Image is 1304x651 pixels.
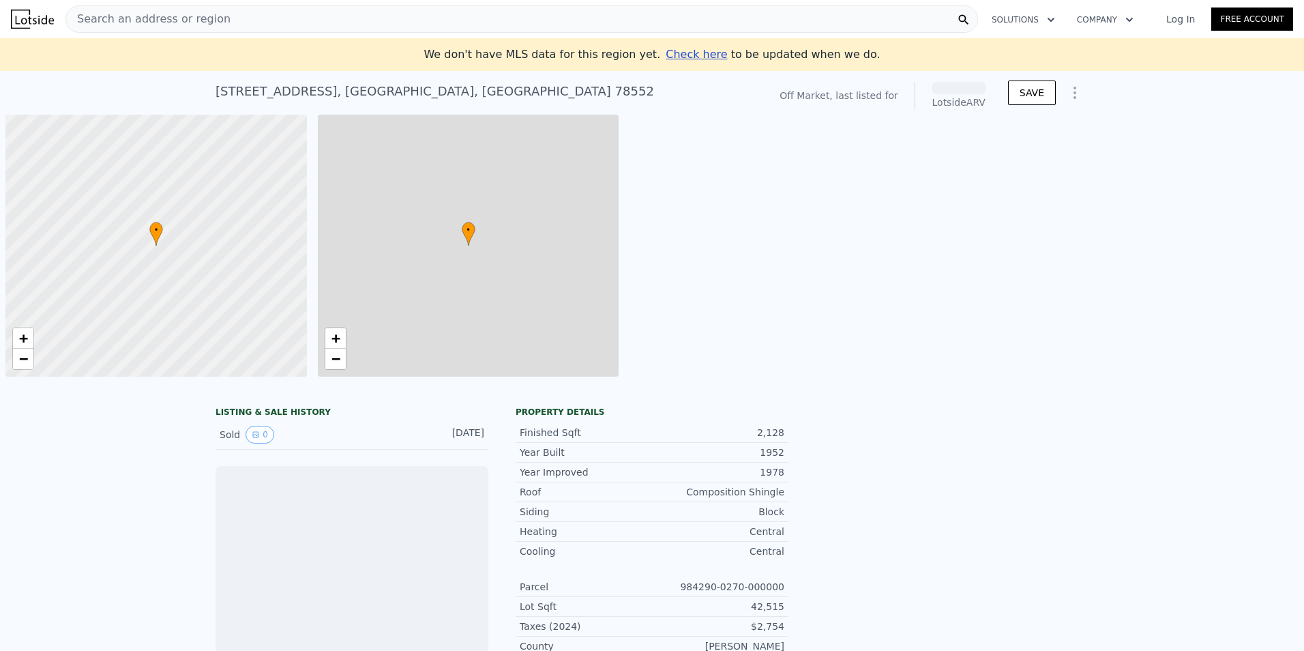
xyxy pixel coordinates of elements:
[1066,8,1144,32] button: Company
[666,48,727,61] span: Check here
[520,465,652,479] div: Year Improved
[652,545,784,558] div: Central
[13,328,33,349] a: Zoom in
[981,8,1066,32] button: Solutions
[1150,12,1211,26] a: Log In
[932,96,986,109] div: Lotside ARV
[331,350,340,367] span: −
[325,328,346,349] a: Zoom in
[220,426,341,444] div: Sold
[462,222,475,246] div: •
[520,505,652,519] div: Siding
[666,46,880,63] div: to be updated when we do.
[424,46,880,63] div: We don't have MLS data for this region yet.
[520,485,652,499] div: Roof
[652,426,784,439] div: 2,128
[520,446,652,459] div: Year Built
[11,10,54,29] img: Lotside
[13,349,33,369] a: Zoom out
[516,407,788,418] div: Property details
[331,330,340,347] span: +
[520,600,652,613] div: Lot Sqft
[520,620,652,633] div: Taxes (2024)
[325,349,346,369] a: Zoom out
[1008,81,1056,105] button: SAVE
[66,11,231,27] span: Search an address or region
[424,426,484,444] div: [DATE]
[520,580,652,594] div: Parcel
[149,224,163,236] span: •
[1061,79,1088,106] button: Show Options
[216,407,488,420] div: LISTING & SALE HISTORY
[652,525,784,538] div: Central
[520,525,652,538] div: Heating
[652,485,784,499] div: Composition Shingle
[652,505,784,519] div: Block
[652,600,784,613] div: 42,515
[520,545,652,558] div: Cooling
[19,350,28,367] span: −
[780,89,898,102] div: Off Market, last listed for
[216,82,654,101] div: [STREET_ADDRESS] , [GEOGRAPHIC_DATA] , [GEOGRAPHIC_DATA] 78552
[652,465,784,479] div: 1978
[520,426,652,439] div: Finished Sqft
[246,426,274,444] button: View historical data
[149,222,163,246] div: •
[652,580,784,594] div: 984290-0270-000000
[652,620,784,633] div: $2,754
[1211,8,1293,31] a: Free Account
[19,330,28,347] span: +
[462,224,475,236] span: •
[652,446,784,459] div: 1952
